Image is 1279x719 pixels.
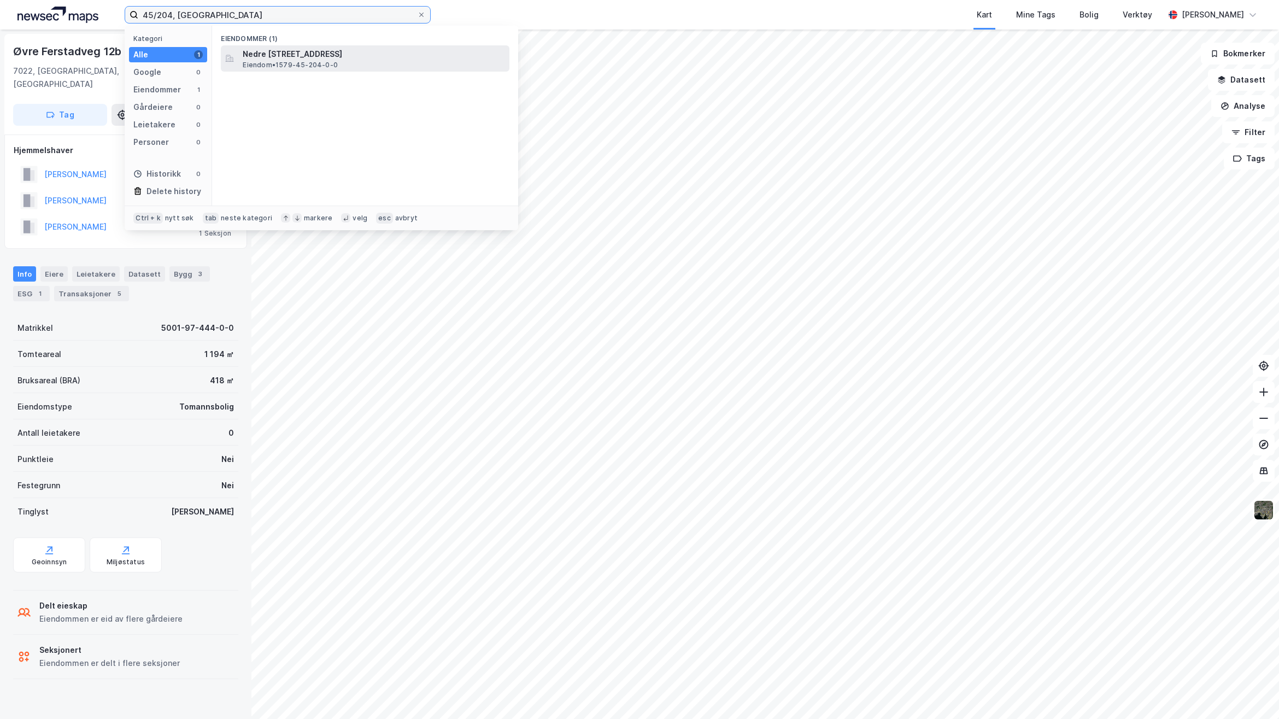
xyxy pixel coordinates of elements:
div: Geoinnsyn [32,558,67,566]
div: Hjemmelshaver [14,144,238,157]
div: Nei [221,479,234,492]
div: 418 ㎡ [210,374,234,387]
button: Datasett [1208,69,1275,91]
iframe: Chat Widget [1224,667,1279,719]
div: 1 194 ㎡ [204,348,234,361]
div: markere [304,214,332,223]
div: Leietakere [72,266,120,282]
div: avbryt [395,214,418,223]
div: Transaksjoner [54,286,129,301]
button: Bokmerker [1201,43,1275,65]
div: Verktøy [1123,8,1152,21]
div: 0 [228,426,234,440]
div: Festegrunn [17,479,60,492]
div: Ctrl + k [133,213,163,224]
button: Analyse [1211,95,1275,117]
div: Bruksareal (BRA) [17,374,80,387]
div: ESG [13,286,50,301]
div: Google [133,66,161,79]
div: 0 [194,138,203,147]
div: 7022, [GEOGRAPHIC_DATA], [GEOGRAPHIC_DATA] [13,65,153,91]
div: 1 [194,85,203,94]
div: Historikk [133,167,181,180]
div: Antall leietakere [17,426,80,440]
div: Alle [133,48,148,61]
div: 0 [194,103,203,112]
div: Info [13,266,36,282]
div: Gårdeiere [133,101,173,114]
div: Bygg [169,266,210,282]
div: [PERSON_NAME] [171,505,234,518]
div: velg [353,214,367,223]
div: Punktleie [17,453,54,466]
div: Nei [221,453,234,466]
span: Eiendom • 1579-45-204-0-0 [243,61,338,69]
div: esc [376,213,393,224]
div: Kategori [133,34,207,43]
div: Eiendommen er eid av flere gårdeiere [39,612,183,626]
span: Nedre [STREET_ADDRESS] [243,48,505,61]
button: Filter [1222,121,1275,143]
div: Datasett [124,266,165,282]
div: Eiere [40,266,68,282]
div: 0 [194,68,203,77]
div: nytt søk [165,214,194,223]
div: Tinglyst [17,505,49,518]
div: 1 [34,288,45,299]
button: Tags [1224,148,1275,169]
div: Personer [133,136,169,149]
div: Eiendommen er delt i flere seksjoner [39,657,180,670]
div: Tomannsbolig [179,400,234,413]
div: Tomteareal [17,348,61,361]
div: [PERSON_NAME] [1182,8,1244,21]
div: 0 [194,120,203,129]
div: 1 [194,50,203,59]
div: 0 [194,169,203,178]
div: 3 [195,268,206,279]
div: Matrikkel [17,321,53,335]
div: Eiendommer [133,83,181,96]
div: Eiendommer (1) [212,26,518,45]
button: Tag [13,104,107,126]
div: Seksjonert [39,644,180,657]
div: Kontrollprogram for chat [1224,667,1279,719]
div: Delt eieskap [39,599,183,612]
div: Kart [977,8,992,21]
div: Eiendomstype [17,400,72,413]
div: 5001-97-444-0-0 [161,321,234,335]
div: Delete history [146,185,201,198]
div: Leietakere [133,118,175,131]
div: Miljøstatus [107,558,145,566]
div: 1 Seksjon [199,229,231,238]
div: 5 [114,288,125,299]
img: logo.a4113a55bc3d86da70a041830d287a7e.svg [17,7,98,23]
div: Øvre Ferstadveg 12b [13,43,124,60]
div: tab [203,213,219,224]
div: Bolig [1079,8,1099,21]
img: 9k= [1253,500,1274,521]
input: Søk på adresse, matrikkel, gårdeiere, leietakere eller personer [138,7,417,23]
div: neste kategori [221,214,272,223]
div: Mine Tags [1016,8,1055,21]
